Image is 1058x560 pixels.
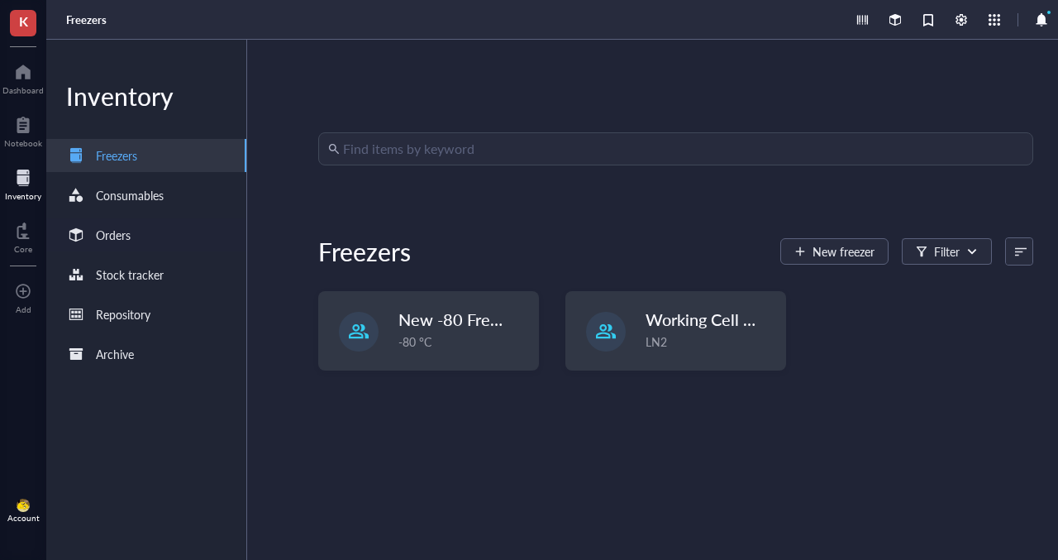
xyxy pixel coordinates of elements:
[14,218,32,254] a: Core
[96,186,164,204] div: Consumables
[398,333,528,351] div: -80 °C
[813,245,875,258] span: New freezer
[646,308,781,331] span: Working Cell Lines
[96,146,137,165] div: Freezers
[19,11,28,31] span: K
[46,79,246,112] div: Inventory
[46,218,246,251] a: Orders
[14,244,32,254] div: Core
[4,112,42,148] a: Notebook
[17,499,30,512] img: da48f3c6-a43e-4a2d-aade-5eac0d93827f.jpeg
[398,308,522,331] span: New -80 Freezer
[96,305,150,323] div: Repository
[318,235,411,268] div: Freezers
[46,139,246,172] a: Freezers
[7,513,40,523] div: Account
[96,266,164,284] div: Stock tracker
[5,165,41,201] a: Inventory
[2,59,44,95] a: Dashboard
[46,179,246,212] a: Consumables
[4,138,42,148] div: Notebook
[96,345,134,363] div: Archive
[646,333,775,351] div: LN2
[46,258,246,291] a: Stock tracker
[2,85,44,95] div: Dashboard
[5,191,41,201] div: Inventory
[96,226,131,244] div: Orders
[46,337,246,371] a: Archive
[66,12,110,27] a: Freezers
[780,238,889,265] button: New freezer
[934,242,960,261] div: Filter
[16,304,31,314] div: Add
[46,298,246,331] a: Repository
